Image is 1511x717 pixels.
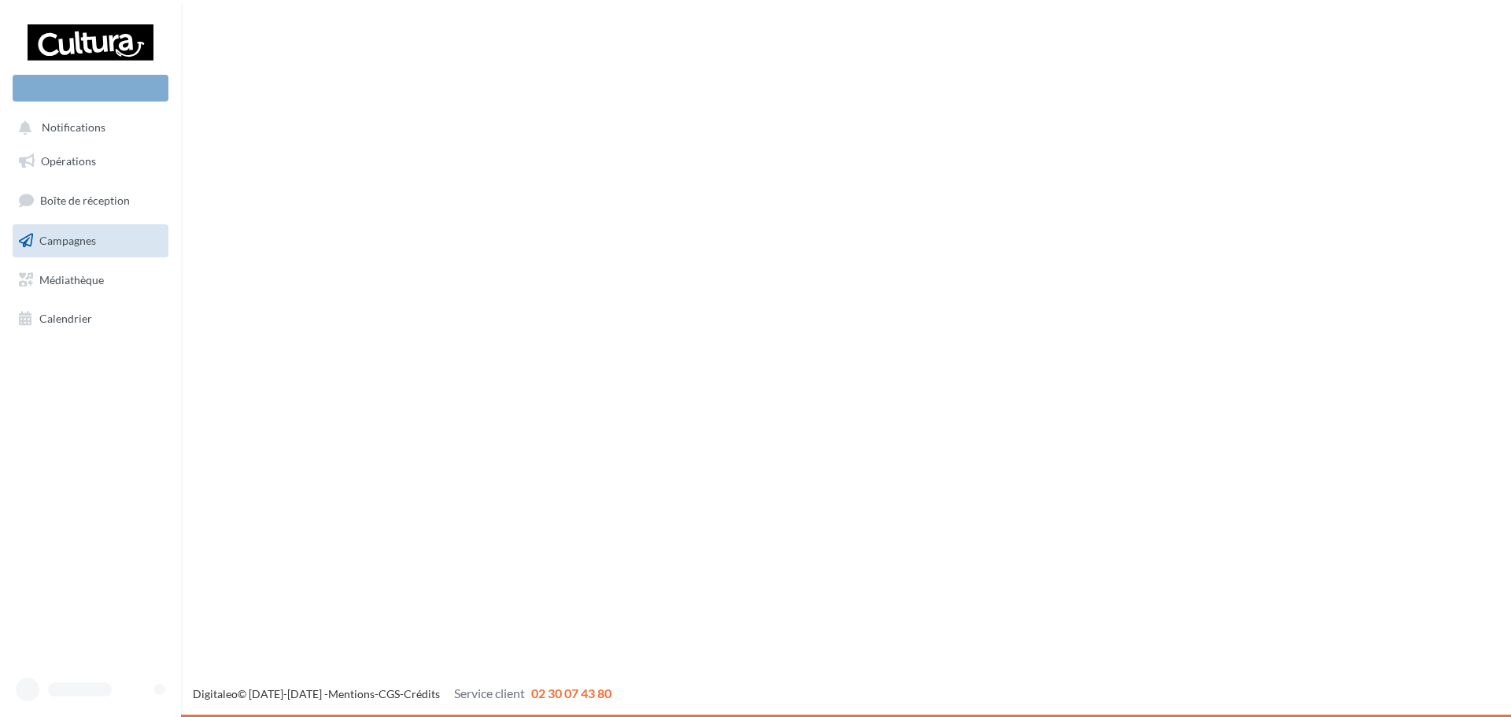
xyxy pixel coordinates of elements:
span: 02 30 07 43 80 [531,686,611,700]
span: Service client [454,686,525,700]
a: Mentions [328,687,375,700]
span: Campagnes [39,234,96,247]
a: Campagnes [9,224,172,257]
a: CGS [379,687,400,700]
a: Crédits [404,687,440,700]
span: Boîte de réception [40,194,130,207]
div: Nouvelle campagne [13,75,168,102]
a: Calendrier [9,302,172,335]
span: Médiathèque [39,272,104,286]
span: Opérations [41,154,96,168]
span: Calendrier [39,312,92,325]
a: Opérations [9,145,172,178]
span: Notifications [42,121,105,135]
a: Médiathèque [9,264,172,297]
a: Digitaleo [193,687,238,700]
a: Boîte de réception [9,183,172,217]
span: © [DATE]-[DATE] - - - [193,687,611,700]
